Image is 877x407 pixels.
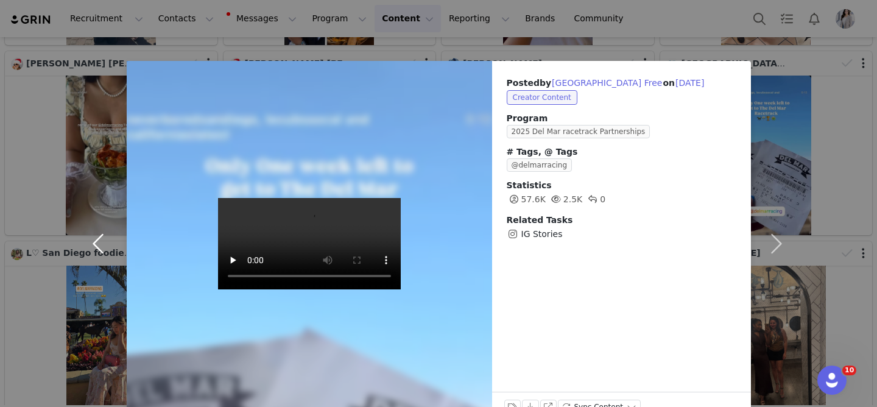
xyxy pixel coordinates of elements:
[817,366,847,395] iframe: Intercom live chat
[507,180,552,190] span: Statistics
[540,78,663,88] span: by
[507,147,578,157] span: # Tags, @ Tags
[507,194,546,204] span: 57.6K
[675,76,705,90] button: [DATE]
[549,194,582,204] span: 2.5K
[521,228,563,241] span: IG Stories
[507,112,736,125] span: Program
[507,158,572,172] span: @delmarracing
[507,78,705,88] span: Posted on
[507,126,655,136] a: 2025 Del Mar racetrack Partnerships
[507,215,573,225] span: Related Tasks
[507,90,577,105] span: Creator Content
[551,76,663,90] button: [GEOGRAPHIC_DATA] Free
[842,366,856,375] span: 10
[585,194,605,204] span: 0
[507,125,650,138] span: 2025 Del Mar racetrack Partnerships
